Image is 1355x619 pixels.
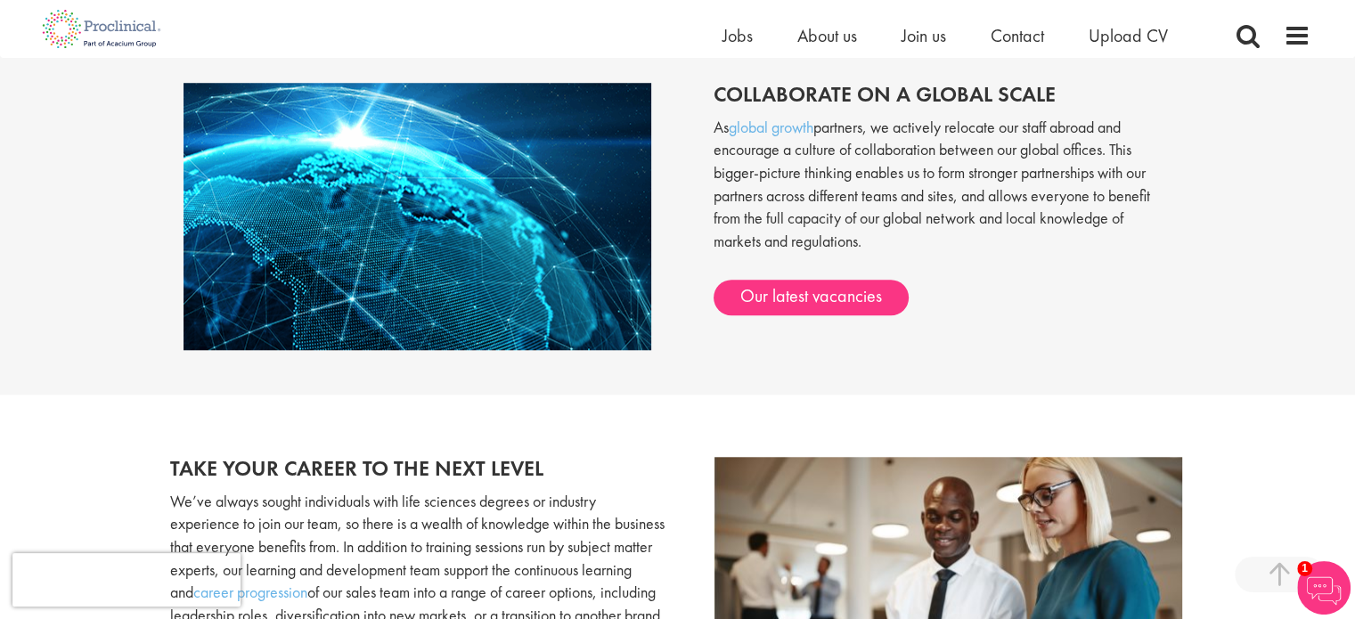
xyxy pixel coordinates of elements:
a: global growth [729,117,813,137]
iframe: reCAPTCHA [12,553,241,607]
h2: Collaborate on a global scale [714,83,1172,106]
a: Contact [991,24,1044,47]
p: As partners, we actively relocate our staff abroad and encourage a culture of collaboration betwe... [714,116,1172,271]
a: Jobs [722,24,753,47]
h2: Take your career to the next level [170,457,665,480]
a: Our latest vacancies [714,280,909,315]
a: Upload CV [1089,24,1168,47]
img: Chatbot [1297,561,1351,615]
span: 1 [1297,561,1312,576]
a: About us [797,24,857,47]
a: Join us [902,24,946,47]
a: career progression [193,582,307,602]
